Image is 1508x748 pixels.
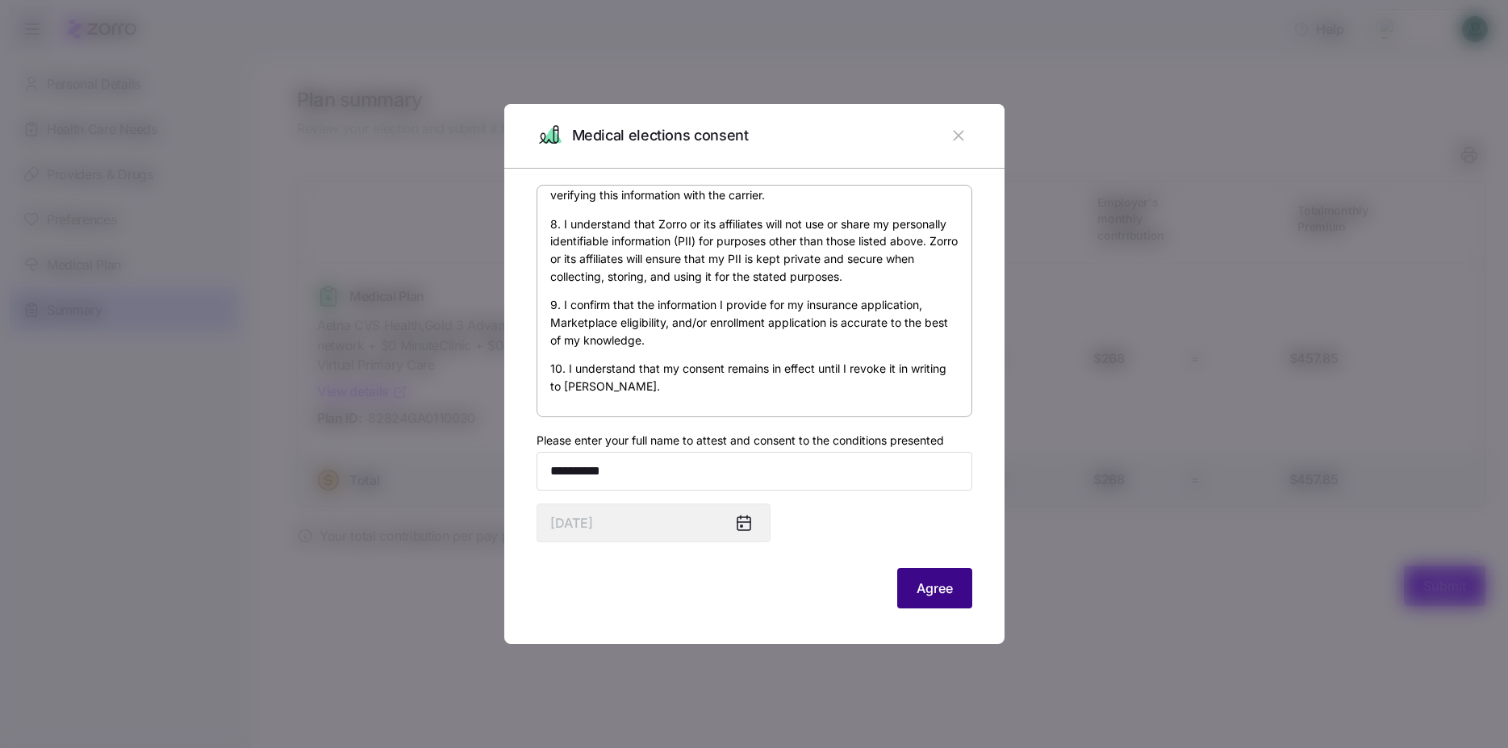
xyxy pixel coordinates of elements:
[550,296,959,349] p: 9. I confirm that the information I provide for my insurance application, Marketplace eligibility...
[550,360,959,395] p: 10. I understand that my consent remains in effect until I revoke it in writing to [PERSON_NAME].
[550,215,959,286] p: 8. I understand that Zorro or its affiliates will not use or share my personally identifiable inf...
[537,504,771,542] input: MM/DD/YYYY
[917,579,953,598] span: Agree
[572,124,749,148] span: Medical elections consent
[897,568,972,608] button: Agree
[537,432,944,449] label: Please enter your full name to attest and consent to the conditions presented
